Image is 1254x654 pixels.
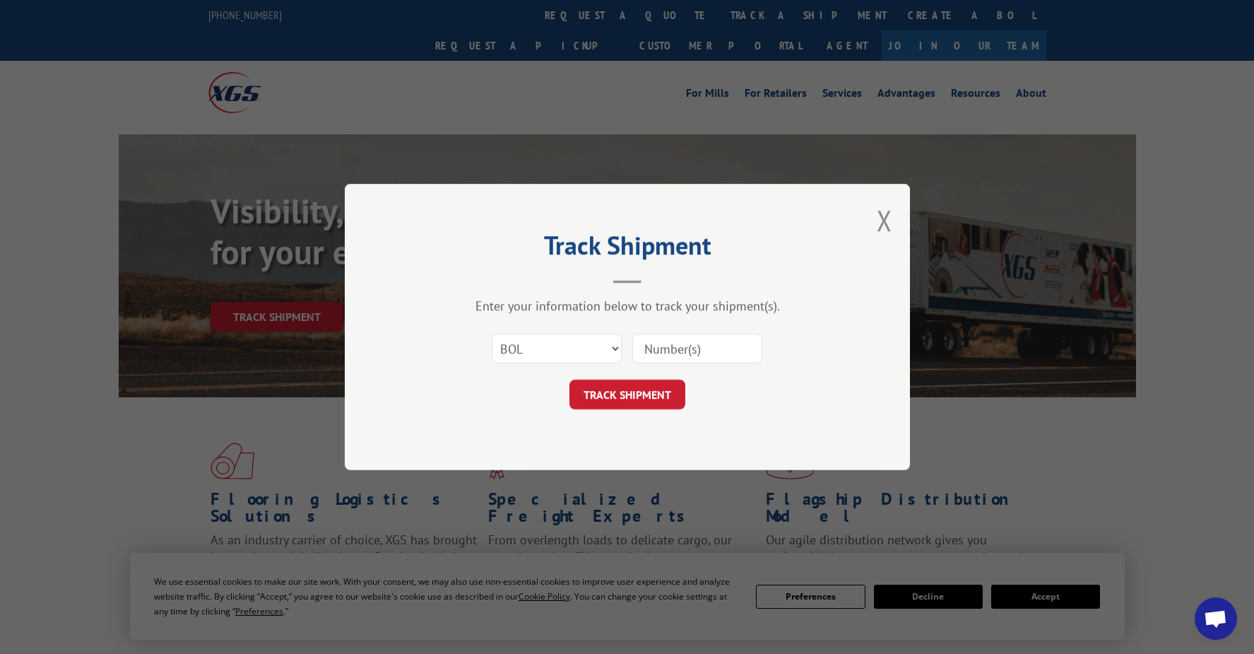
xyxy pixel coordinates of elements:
h2: Track Shipment [415,235,839,262]
input: Number(s) [632,334,762,363]
button: Close modal [877,202,892,239]
div: Open chat [1195,597,1237,640]
div: Enter your information below to track your shipment(s). [415,298,839,314]
button: TRACK SHIPMENT [569,380,685,409]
